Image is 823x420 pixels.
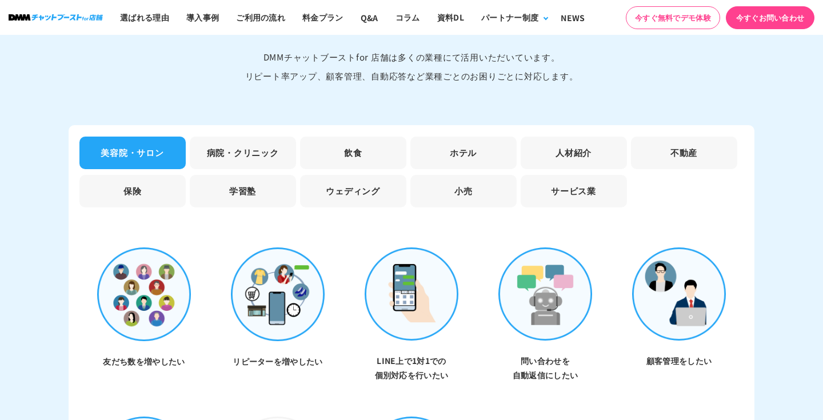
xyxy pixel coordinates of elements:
li: 飲食 [300,137,406,169]
li: 病院・クリニック [190,137,296,169]
h3: 問い合わせを 自動返信にしたい [498,354,592,382]
li: 学習塾 [190,175,296,207]
h3: 顧客管理をしたい [632,354,726,368]
p: DMMチャットブーストfor 店舗は多くの業種にて活用いただいています。 リピート率アップ、顧客管理、自動応答など業種ごとのお困りごとに対応します。 [69,47,754,85]
li: ホテル [410,137,517,169]
img: ロゴ [9,14,103,21]
li: 不動産 [631,137,737,169]
li: 保険 [79,175,186,207]
div: パートナー制度 [481,11,538,23]
li: 美容院・サロン [79,137,186,169]
a: 今すぐお問い合わせ [726,6,814,29]
li: 小売 [410,175,517,207]
li: サービス業 [521,175,627,207]
li: ウェディング [300,175,406,207]
h3: 友だち数を増やしたい [97,354,191,369]
h3: リピーターを増やしたい [231,354,325,369]
li: 人材紹介 [521,137,627,169]
h3: LINE上で1対1での 個別対応を行いたい [365,354,458,382]
a: 今すぐ無料でデモ体験 [626,6,720,29]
